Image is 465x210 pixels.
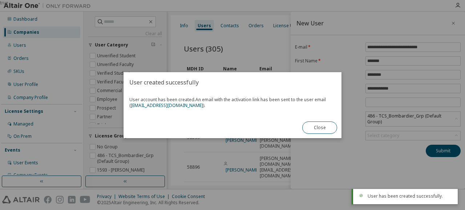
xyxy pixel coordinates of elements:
[368,193,452,199] div: User has been created successfully.
[129,97,336,108] span: User account has been created.
[124,72,341,92] h2: User created successfully
[302,122,337,134] button: Close
[129,96,326,108] span: An email with the activation link has been sent to the user email ( ).
[131,102,203,108] a: [EMAIL_ADDRESS][DOMAIN_NAME]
